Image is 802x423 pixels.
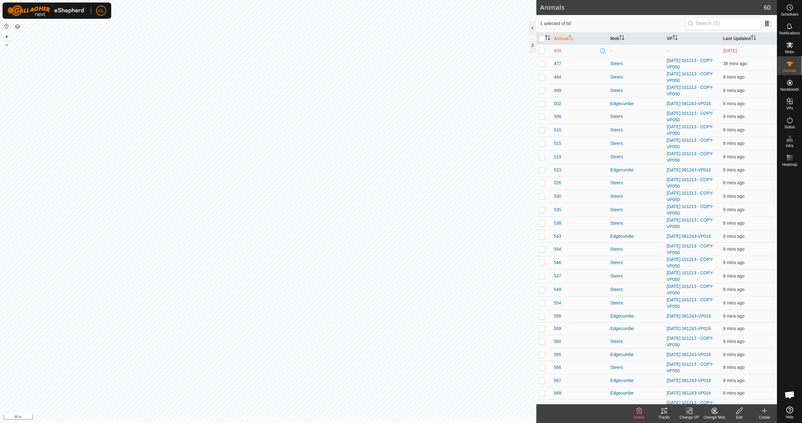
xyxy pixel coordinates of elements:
a: [DATE] 081243-VP016 [667,167,711,172]
span: 16 Sept 2025, 5:36 pm [723,154,744,159]
button: – [3,41,10,48]
span: 477 [554,60,561,67]
a: Contact Us [274,415,293,420]
div: Steers [610,364,662,371]
span: 560 [554,338,561,345]
div: Steers [610,127,662,133]
span: 16 Sept 2025, 5:36 pm [723,403,744,408]
span: 16 Sept 2025, 5:36 pm [723,234,744,239]
div: Change Mob [702,415,727,420]
span: 16 Sept 2025, 5:36 pm [723,390,744,395]
a: [DATE] 101213 - COPY-VP050 [667,217,714,229]
span: 16 Sept 2025, 5:36 pm [723,287,744,292]
span: 60 [764,3,771,12]
span: 506 [554,113,561,120]
a: [DATE] 101213 - COPY-VP050 [667,270,714,282]
span: 2 Sept 2025, 4:36 pm [723,48,737,53]
div: Steers [610,113,662,120]
button: + [3,33,10,40]
div: Steers [610,180,662,186]
span: GL [98,8,104,14]
p-sorticon: Activate to sort [673,36,678,41]
a: [DATE] 101213 - COPY-VP050 [667,124,714,136]
a: [DATE] 101213 - COPY-VP050 [667,243,714,255]
span: Neckbands [780,88,799,91]
th: Last Updated [721,33,777,45]
a: [DATE] 101213 - COPY-VP050 [667,336,714,347]
span: 16 Sept 2025, 5:36 pm [723,365,744,370]
div: Edgecumbe [610,351,662,358]
span: 1 selected of 60 [540,20,685,27]
span: 16 Sept 2025, 5:36 pm [723,313,744,319]
span: 569 [554,390,561,396]
div: Steers [610,338,662,345]
span: 546 [554,259,561,266]
div: Change VP [677,415,702,420]
div: Steers [610,403,662,409]
span: Heatmap [782,163,797,166]
span: 16 Sept 2025, 5:36 pm [723,260,744,265]
span: Notifications [779,31,800,35]
div: Tracks [652,415,677,420]
div: Edgecumbe [610,377,662,384]
a: [DATE] 081243-VP016 [667,352,711,357]
span: 16 Sept 2025, 5:36 pm [723,101,744,106]
div: Steers [610,206,662,213]
span: 16 Sept 2025, 5:36 pm [723,352,744,357]
span: 538 [554,220,561,227]
span: Mobs [785,50,794,54]
a: [DATE] 101213 - COPY-VP050 [667,151,714,163]
app-display-virtual-paddock-transition: - [667,48,668,53]
div: Steers [610,87,662,94]
span: 16 Sept 2025, 5:36 pm [723,339,744,344]
span: 510 [554,127,561,133]
a: [DATE] 101213 - COPY-VP050 [667,58,714,69]
a: [DATE] 081243-VP016 [667,101,711,106]
a: [DATE] 101213 - COPY-VP050 [667,111,714,122]
div: Edgecumbe [610,233,662,240]
span: 502 [554,100,561,107]
h2: Animals [540,4,764,11]
div: Steers [610,273,662,279]
div: Steers [610,154,662,160]
a: [DATE] 101213 - COPY-VP050 [667,284,714,295]
a: [DATE] 101213 - COPY-VP050 [667,297,714,309]
div: Steers [610,286,662,293]
a: [DATE] 101213 - COPY-VP050 [667,138,714,149]
a: [DATE] 081243-VP016 [667,326,711,331]
span: 16 Sept 2025, 5:36 pm [723,167,744,172]
a: [DATE] 101213 - COPY-VP050 [667,400,714,412]
div: Edit [727,415,752,420]
a: [DATE] 081243-VP016 [667,313,711,319]
a: [DATE] 081243-VP016 [667,378,711,383]
th: Animal [551,33,608,45]
span: 16 Sept 2025, 5:36 pm [723,378,744,383]
span: 16 Sept 2025, 5:36 pm [723,273,744,278]
span: 571 [554,403,561,409]
p-sorticon: Activate to sort [545,36,550,41]
div: Steers [610,220,662,227]
span: 16 Sept 2025, 5:36 pm [723,300,744,305]
div: Edgecumbe [610,167,662,173]
a: [DATE] 101213 - COPY-VP050 [667,85,714,96]
th: Mob [608,33,664,45]
button: Map Layers [14,23,21,30]
div: Edgecumbe [610,313,662,319]
span: Status [784,125,795,129]
span: Animals [783,69,796,73]
a: [DATE] 101213 - COPY-VP050 [667,177,714,189]
div: Open chat [780,385,799,404]
span: 16 Sept 2025, 5:36 pm [723,114,744,119]
span: 544 [554,246,561,252]
span: Infra [786,144,793,148]
span: 16 Sept 2025, 5:36 pm [723,326,744,331]
span: Schedules [781,13,798,16]
p-sorticon: Activate to sort [751,36,756,41]
span: 16 Sept 2025, 5:36 pm [723,207,744,212]
span: 530 [554,193,561,200]
a: [DATE] 101213 - COPY-VP050 [667,257,714,268]
span: 16 Sept 2025, 5:36 pm [723,141,744,146]
a: [DATE] 101213 - COPY-VP050 [667,71,714,83]
div: Steers [610,140,662,147]
span: 16 Sept 2025, 5:36 pm [723,74,744,79]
